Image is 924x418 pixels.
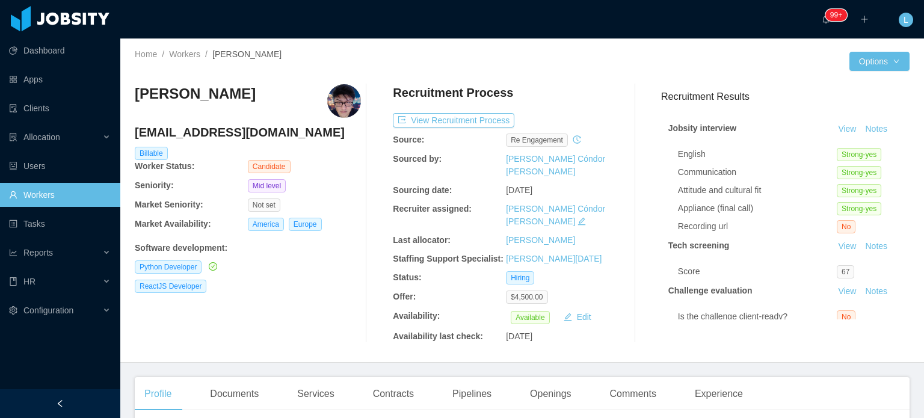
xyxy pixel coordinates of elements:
button: Notes [860,239,892,254]
a: View [834,241,860,251]
i: icon: solution [9,133,17,141]
span: Allocation [23,132,60,142]
span: 67 [837,265,854,278]
span: Billable [135,147,168,160]
strong: Tech screening [668,241,730,250]
a: [PERSON_NAME] Cóndor [PERSON_NAME] [506,204,605,226]
button: Notes [860,122,892,137]
b: Offer: [393,292,416,301]
b: Availability: [393,311,440,321]
span: Strong-yes [837,202,881,215]
span: Configuration [23,306,73,315]
span: re engagement [506,134,568,147]
span: / [162,49,164,59]
b: Sourcing date: [393,185,452,195]
div: Communication [678,166,837,179]
b: Sourced by: [393,154,442,164]
span: America [248,218,284,231]
b: Market Availability: [135,219,211,229]
span: / [205,49,208,59]
b: Source: [393,135,424,144]
b: Last allocator: [393,235,451,245]
a: [PERSON_NAME] [506,235,575,245]
span: Not set [248,198,280,212]
div: Services [288,377,343,411]
a: icon: exportView Recruitment Process [393,115,514,125]
h3: [PERSON_NAME] [135,84,256,103]
div: Openings [520,377,581,411]
span: Europe [289,218,322,231]
span: [DATE] [506,185,532,195]
div: Appliance (final call) [678,202,837,215]
span: L [904,13,908,27]
h4: [EMAIL_ADDRESS][DOMAIN_NAME] [135,124,361,141]
div: Comments [600,377,666,411]
div: Documents [200,377,268,411]
a: icon: robotUsers [9,154,111,178]
b: Seniority: [135,180,174,190]
a: icon: profileTasks [9,212,111,236]
div: Attitude and cultural fit [678,184,837,197]
a: View [834,286,860,296]
h3: Recruitment Results [661,89,910,104]
a: icon: userWorkers [9,183,111,207]
span: [PERSON_NAME] [212,49,282,59]
div: Contracts [363,377,423,411]
div: Experience [685,377,753,411]
button: icon: editEdit [559,310,596,324]
span: No [837,220,855,233]
button: icon: exportView Recruitment Process [393,113,514,128]
b: Software development : [135,243,227,253]
a: [PERSON_NAME][DATE] [506,254,602,263]
div: English [678,148,837,161]
a: icon: pie-chartDashboard [9,38,111,63]
div: Recording url [678,220,837,233]
b: Staffing Support Specialist: [393,254,504,263]
span: Reports [23,248,53,257]
span: Strong-yes [837,166,881,179]
span: Strong-yes [837,184,881,197]
a: Workers [169,49,200,59]
h4: Recruitment Process [393,84,513,101]
a: View [834,124,860,134]
i: icon: book [9,277,17,286]
a: icon: auditClients [9,96,111,120]
b: Market Seniority: [135,200,203,209]
i: icon: setting [9,306,17,315]
b: Worker Status: [135,161,194,171]
strong: Challenge evaluation [668,286,753,295]
span: Candidate [248,160,291,173]
b: Recruiter assigned: [393,204,472,214]
span: [DATE] [506,331,532,341]
strong: Jobsity interview [668,123,737,133]
button: Optionsicon: down [849,52,910,71]
div: Score [678,265,837,278]
span: ReactJS Developer [135,280,206,293]
b: Availability last check: [393,331,483,341]
img: 05f9e094-956a-41b5-acf0-9a2ce6ad6a19_66636f8c275d2-400w.png [327,84,361,118]
a: Home [135,49,157,59]
a: icon: check-circle [206,262,217,271]
b: Status: [393,272,421,282]
i: icon: line-chart [9,248,17,257]
div: Profile [135,377,181,411]
a: [PERSON_NAME] Cóndor [PERSON_NAME] [506,154,605,176]
i: icon: check-circle [209,262,217,271]
a: icon: appstoreApps [9,67,111,91]
sup: 1941 [825,9,847,21]
div: Pipelines [443,377,501,411]
span: Strong-yes [837,148,881,161]
i: icon: plus [860,15,869,23]
span: No [837,310,855,324]
button: Notes [860,284,892,299]
span: Mid level [248,179,286,192]
div: Is the challenge client-ready? [678,310,837,323]
i: icon: history [573,135,581,144]
span: $4,500.00 [506,290,547,304]
span: HR [23,277,35,286]
span: Hiring [506,271,534,284]
span: Python Developer [135,260,202,274]
i: icon: edit [577,217,586,226]
i: icon: bell [822,15,830,23]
